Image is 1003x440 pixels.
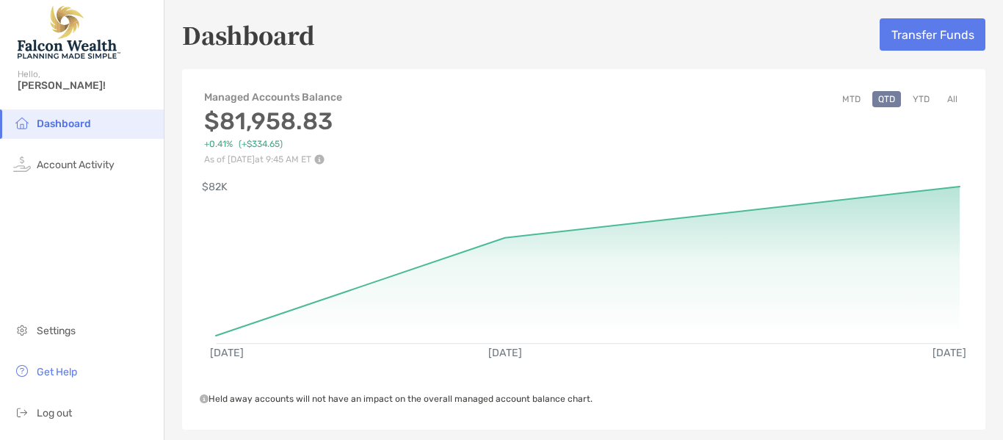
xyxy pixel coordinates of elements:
span: (+$334.65) [239,139,283,150]
text: $82K [202,181,228,193]
button: All [941,91,963,107]
p: As of [DATE] at 9:45 AM ET [204,154,344,165]
button: QTD [872,91,901,107]
h4: Managed Accounts Balance [204,91,344,104]
text: [DATE] [933,347,966,359]
img: Performance Info [314,154,325,165]
img: household icon [13,114,31,131]
button: YTD [907,91,935,107]
span: Get Help [37,366,77,378]
img: activity icon [13,155,31,173]
span: Dashboard [37,118,91,130]
text: [DATE] [488,347,522,359]
h5: Dashboard [182,18,315,51]
span: Settings [37,325,76,337]
span: Account Activity [37,159,115,171]
span: [PERSON_NAME]! [18,79,155,92]
img: settings icon [13,321,31,339]
button: Transfer Funds [880,18,985,51]
h3: $81,958.83 [204,107,344,135]
span: Held away accounts will not have an impact on the overall managed account balance chart. [200,394,593,404]
img: Falcon Wealth Planning Logo [18,6,120,59]
text: [DATE] [210,347,244,359]
span: +0.41% [204,139,233,150]
span: Log out [37,407,72,419]
img: get-help icon [13,362,31,380]
img: logout icon [13,403,31,421]
button: MTD [836,91,866,107]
